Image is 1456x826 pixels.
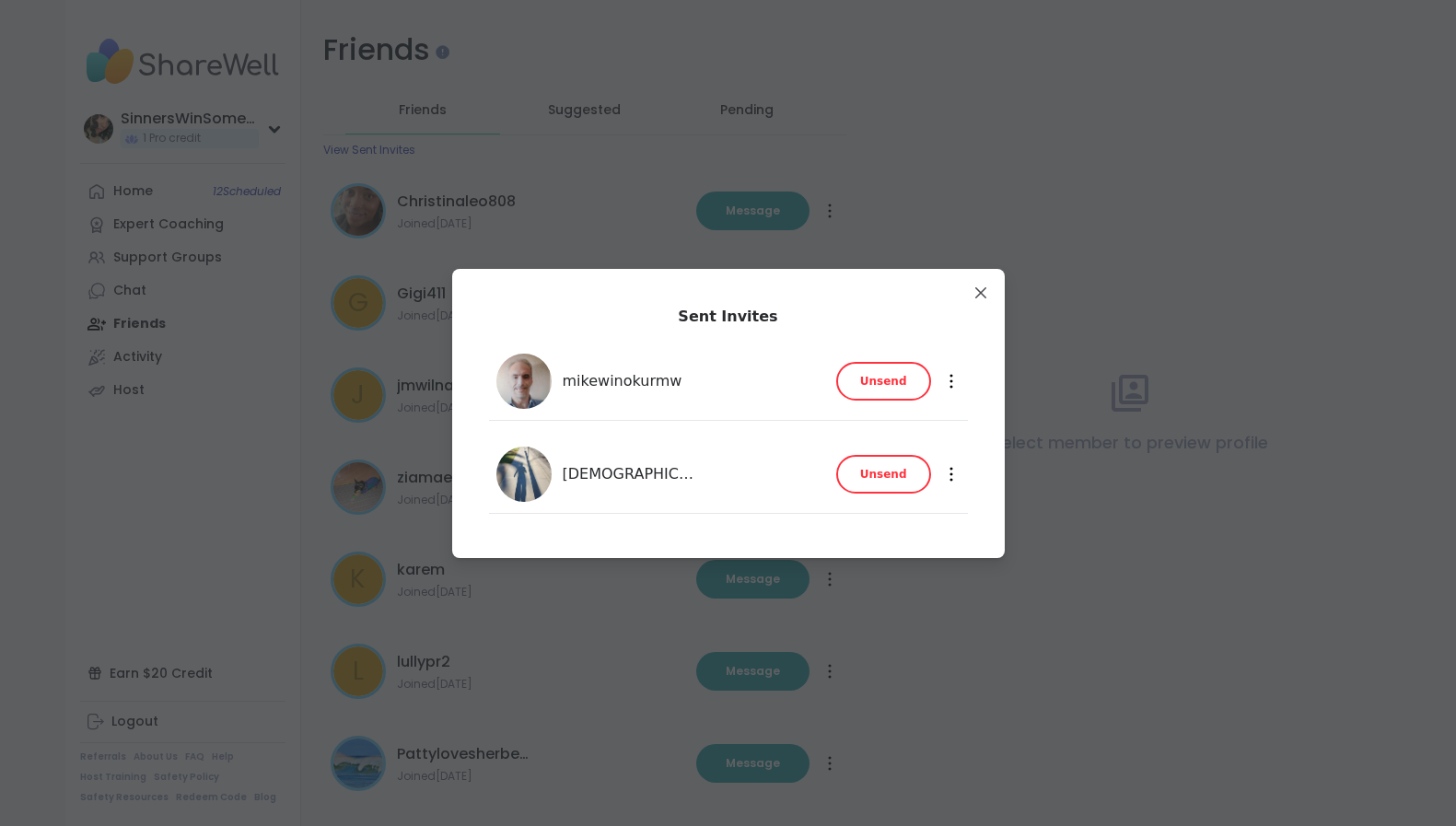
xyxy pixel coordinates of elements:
[563,370,682,392] span: mikewinokurmw
[836,362,931,401] button: Unsend
[496,354,552,409] img: mikewinokurmw
[496,447,552,502] img: KarmaKat42
[860,466,907,483] span: Unsend
[836,455,931,494] button: Unsend
[860,373,907,390] span: Unsend
[678,306,777,328] div: Sent Invites
[563,463,701,485] span: [DEMOGRAPHIC_DATA]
